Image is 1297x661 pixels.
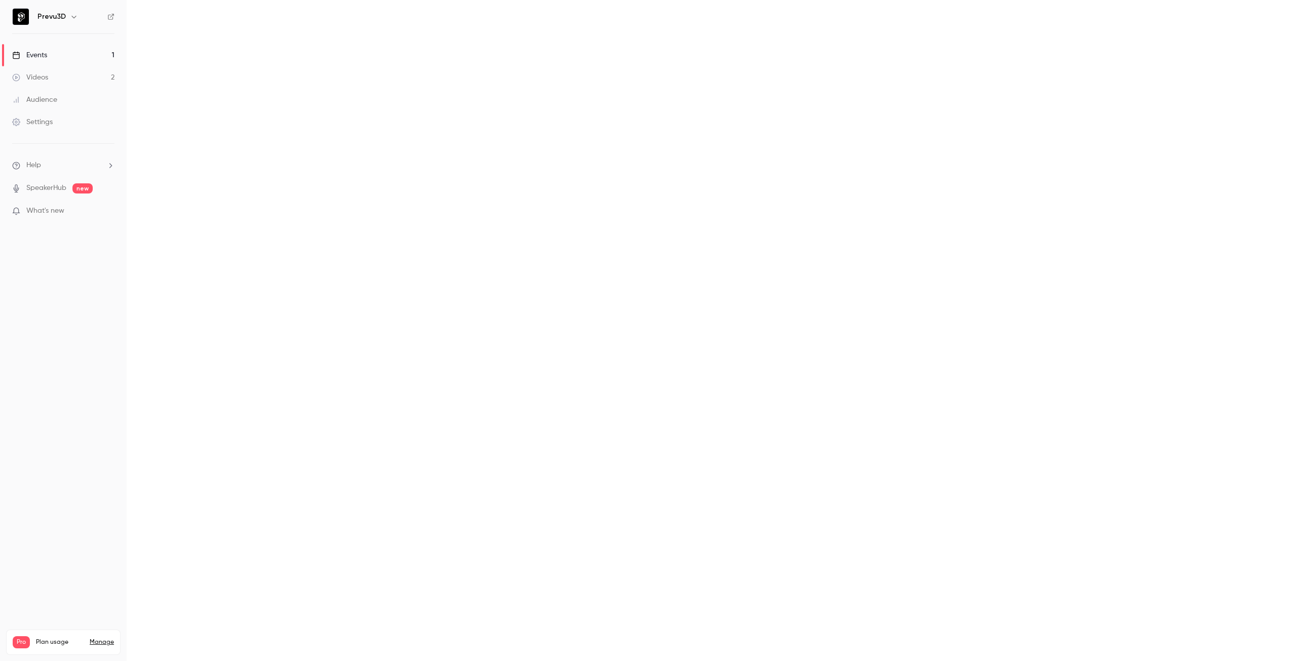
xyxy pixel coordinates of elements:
div: Settings [12,117,53,127]
div: Videos [12,72,48,83]
a: Manage [90,638,114,646]
span: What's new [26,206,64,216]
span: Plan usage [36,638,84,646]
span: Help [26,160,41,171]
span: Pro [13,636,30,648]
a: SpeakerHub [26,183,66,193]
li: help-dropdown-opener [12,160,115,171]
div: Audience [12,95,57,105]
span: new [72,183,93,193]
iframe: Noticeable Trigger [102,207,115,216]
h6: Prevu3D [37,12,66,22]
div: Events [12,50,47,60]
img: Prevu3D [13,9,29,25]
